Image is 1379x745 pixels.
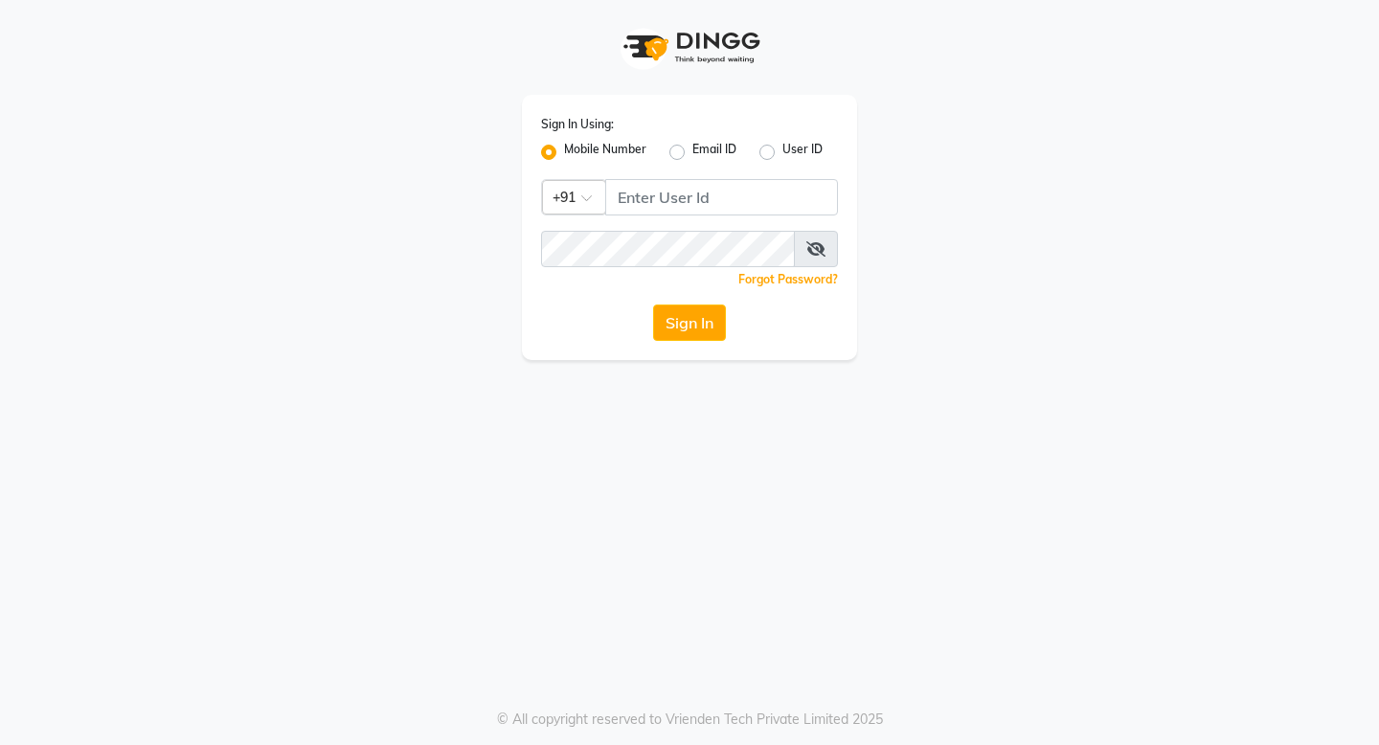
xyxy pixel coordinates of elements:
label: Email ID [692,141,736,164]
input: Username [605,179,838,215]
label: Sign In Using: [541,116,614,133]
img: logo1.svg [613,19,766,76]
label: Mobile Number [564,141,646,164]
input: Username [541,231,795,267]
label: User ID [782,141,823,164]
button: Sign In [653,305,726,341]
a: Forgot Password? [738,272,838,286]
